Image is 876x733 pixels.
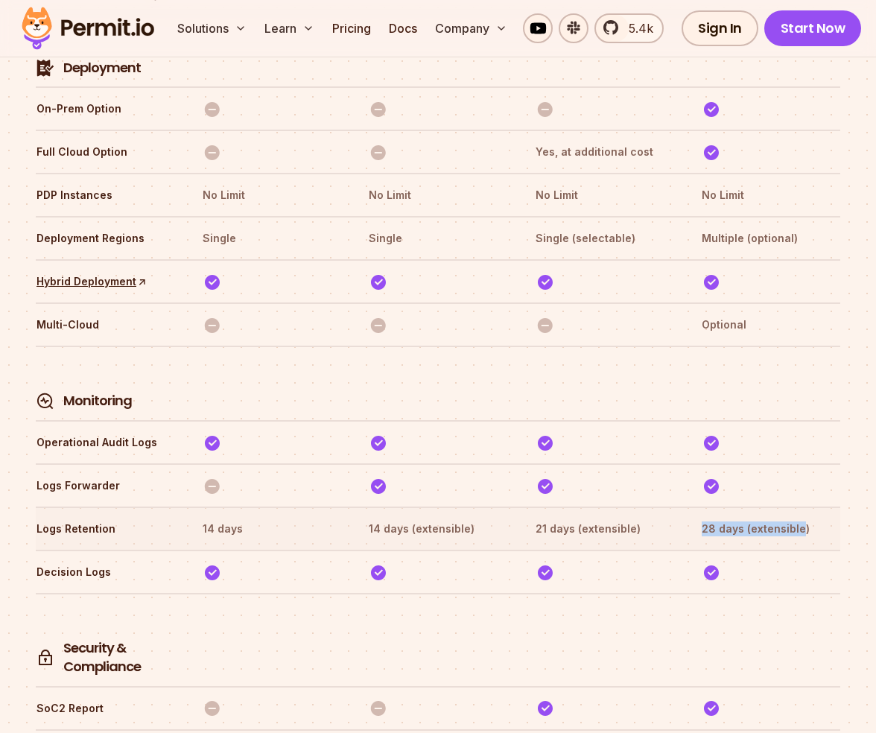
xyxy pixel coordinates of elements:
th: Optional [701,313,840,337]
th: Yes, at additional cost [535,140,674,164]
th: On-Prem Option [36,97,175,121]
h4: Security & Compliance [63,639,174,676]
th: PDP Instances [36,183,175,207]
th: 14 days (extensible) [368,517,507,541]
th: Single [202,226,341,250]
th: Multiple (optional) [701,226,840,250]
img: Security & Compliance [36,649,54,667]
th: No Limit [701,183,840,207]
a: Docs [383,13,423,43]
th: Logs Forwarder [36,474,175,498]
a: Sign In [682,10,758,46]
th: 28 days (extensible) [701,517,840,541]
th: No Limit [202,183,341,207]
th: Single (selectable) [535,226,674,250]
img: Deployment [36,59,54,77]
th: No Limit [535,183,674,207]
th: Full Cloud Option [36,140,175,164]
th: Decision Logs [36,560,175,584]
img: Permit logo [15,3,161,54]
th: Operational Audit Logs [36,431,175,454]
a: Pricing [326,13,377,43]
a: Start Now [764,10,862,46]
a: 5.4k [594,13,664,43]
span: ↑ [133,273,150,291]
button: Solutions [171,13,253,43]
span: 5.4k [620,19,653,37]
th: SoC2 Report [36,696,175,720]
img: Monitoring [36,392,54,410]
th: 21 days (extensible) [535,517,674,541]
h4: Deployment [63,59,141,77]
h4: Monitoring [63,392,132,410]
th: Multi-Cloud [36,313,175,337]
th: Deployment Regions [36,226,175,250]
a: Hybrid Deployment↑ [36,274,147,289]
th: Logs Retention [36,517,175,541]
th: 14 days [202,517,341,541]
th: No Limit [368,183,507,207]
th: Single [368,226,507,250]
button: Learn [258,13,320,43]
button: Company [429,13,513,43]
